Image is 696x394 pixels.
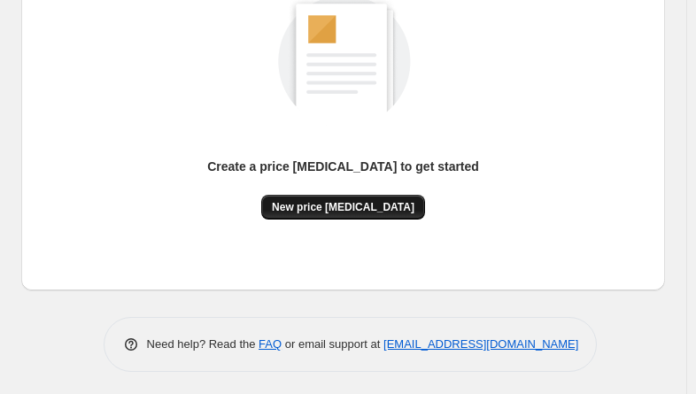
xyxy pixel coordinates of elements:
p: Create a price [MEDICAL_DATA] to get started [207,158,479,175]
span: or email support at [282,337,383,351]
a: [EMAIL_ADDRESS][DOMAIN_NAME] [383,337,578,351]
button: New price [MEDICAL_DATA] [261,195,425,220]
span: Need help? Read the [147,337,259,351]
a: FAQ [259,337,282,351]
span: New price [MEDICAL_DATA] [272,200,414,214]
